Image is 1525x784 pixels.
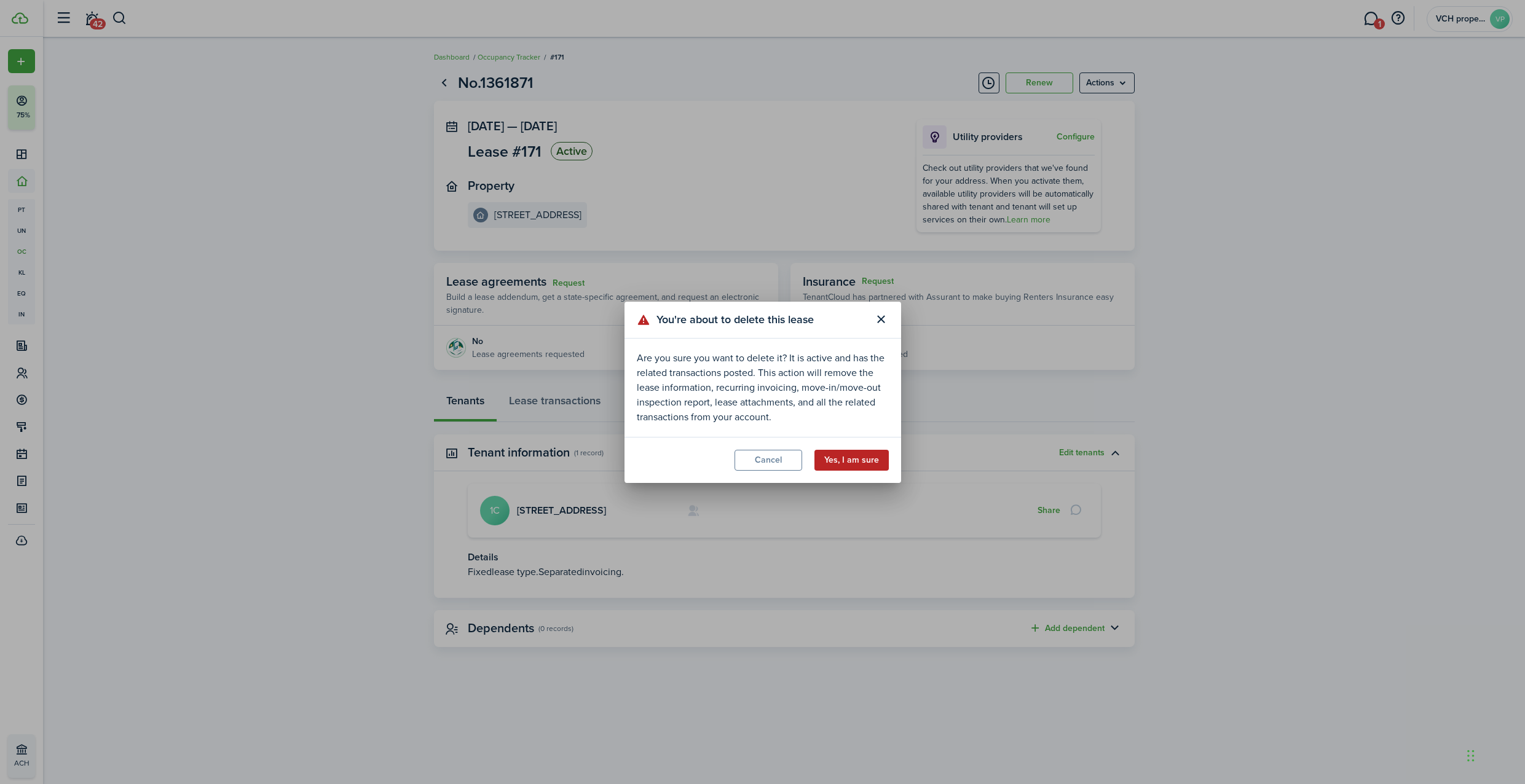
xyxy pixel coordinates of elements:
button: Cancel [735,450,802,471]
span: You're about to delete this lease [656,312,814,328]
div: Drag [1467,737,1475,774]
button: Yes, I am sure [814,450,889,471]
button: Close modal [871,309,892,330]
modal-body: Are you sure you want to delete it? It is active and has the related transactions posted. This ac... [625,339,901,437]
iframe: Chat Widget [1320,651,1525,784]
